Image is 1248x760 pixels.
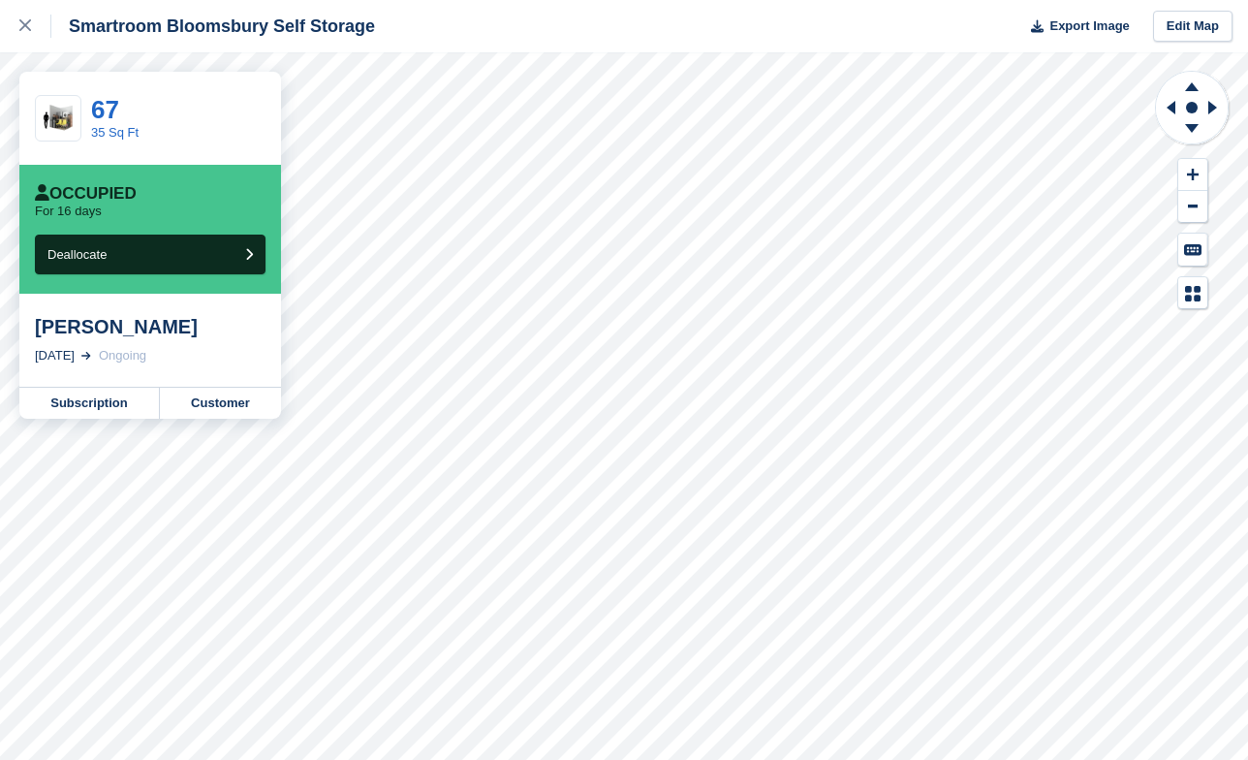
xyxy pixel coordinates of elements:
a: Subscription [19,388,160,419]
button: Keyboard Shortcuts [1178,234,1207,266]
div: Occupied [35,184,137,204]
a: 35 Sq Ft [91,125,139,140]
span: Export Image [1049,16,1129,36]
span: Deallocate [47,247,107,262]
img: 35-sqft-unit.jpg [36,102,80,136]
div: [PERSON_NAME] [35,315,265,338]
div: Ongoing [99,346,146,365]
button: Zoom In [1178,159,1207,191]
button: Map Legend [1178,277,1207,309]
p: For 16 days [35,204,102,219]
div: [DATE] [35,346,75,365]
button: Zoom Out [1178,191,1207,223]
button: Export Image [1019,11,1130,43]
img: arrow-right-light-icn-cde0832a797a2874e46488d9cf13f60e5c3a73dbe684e267c42b8395dfbc2abf.svg [81,352,91,360]
a: 67 [91,95,119,124]
a: Customer [160,388,281,419]
a: Edit Map [1153,11,1232,43]
button: Deallocate [35,235,265,274]
div: Smartroom Bloomsbury Self Storage [51,15,375,38]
